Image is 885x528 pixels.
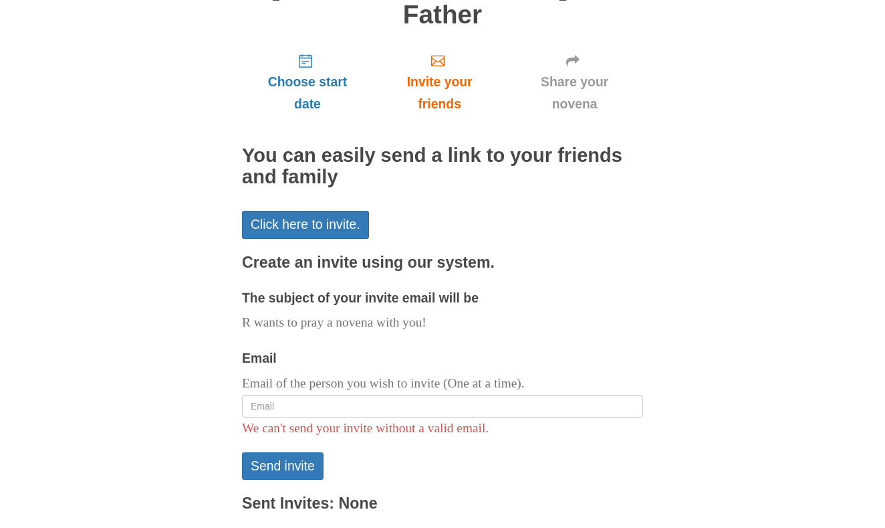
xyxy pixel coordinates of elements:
span: Share your novena [519,71,630,115]
a: Click here to invite. [242,211,369,238]
h3: Sent Invites: None [242,495,643,513]
label: Email [242,347,277,369]
h2: You can easily send a link to your friends and family [242,145,643,188]
a: Invite your friends [373,42,506,122]
span: We can't send your invite without a valid email. [242,421,489,435]
a: Share your novena [506,42,643,122]
h3: Create an invite using our system. [242,254,643,272]
span: Invite your friends [386,71,493,115]
label: The subject of your invite email will be [242,287,479,309]
a: Choose start date [242,42,373,122]
input: Email [242,395,643,418]
span: Choose start date [255,71,360,115]
button: Send invite [242,452,324,480]
p: R wants to pray a novena with you! [242,312,643,334]
p: Email of the person you wish to invite (One at a time). [242,373,643,395]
